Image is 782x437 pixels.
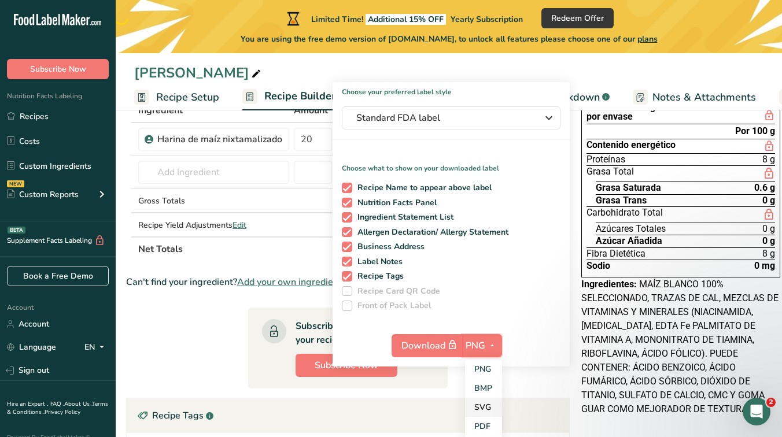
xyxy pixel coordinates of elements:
div: Contenido energético por envase [586,103,676,122]
a: About Us . [64,400,92,408]
span: MAÍZ BLANCO 100% SELECCIONADO, TRAZAS DE CAL, MEZCLAS DE VITAMINAS Y MINERALES (NIACINAMIDA, [MED... [581,279,779,414]
a: FAQ . [50,400,64,408]
span: Subscribe Now [30,63,86,75]
a: Hire an Expert . [7,400,48,408]
span: Ingredient Statement List [352,212,454,223]
span: Subscribe Now [315,358,378,372]
span: Additional 15% OFF [366,14,446,25]
span: Carbohidrato Total [586,208,663,221]
div: Can't find your ingredient? [126,275,570,289]
span: 0 g [762,224,775,234]
span: Proteínas [586,155,625,164]
button: PNG [462,334,502,357]
span: Recipe Tags [352,271,404,282]
span: Add your own ingredient [237,275,342,289]
span: Recipe Setup [156,90,219,105]
a: PNG [465,360,502,379]
span: Download [401,338,459,353]
span: PNG [466,339,485,353]
iframe: Intercom live chat [743,398,770,425]
div: Harina de maíz nixtamalizado [157,132,282,146]
span: Recipe Builder [264,88,335,104]
span: Allergen Declaration/ Allergy Statement [352,227,509,238]
button: Subscribe Now [7,59,109,79]
div: NEW [7,180,24,187]
span: plans [637,34,658,45]
a: Recipe Builder [242,83,335,111]
span: Yearly Subscription [451,14,523,25]
a: BMP [465,379,502,398]
span: Azúcar Añadida [596,236,662,246]
th: Net Totals [136,236,416,261]
div: EN [84,340,109,354]
span: 8 g [762,155,775,164]
span: Grasa Trans [596,196,647,205]
span: Notes & Attachments [652,90,756,105]
h1: Choose your preferred label style [333,82,570,97]
div: Gross Totals [138,195,289,207]
a: Terms & Conditions . [7,400,108,416]
div: Recipe Yield Adjustments [138,219,289,231]
span: 2 [766,398,776,407]
span: 0 mg [754,261,775,271]
button: Standard FDA label [342,106,560,129]
span: Ingredient [138,103,187,117]
span: Nutrition Facts Panel [352,198,437,208]
span: Recipe Card QR Code [352,286,441,297]
span: Label Notes [352,257,403,267]
span: Fibra Dietética [586,249,645,258]
a: SVG [465,398,502,417]
span: Sodio [586,261,610,271]
span: Front of Pack Label [352,301,431,311]
p: Choose what to show on your downloaded label [333,154,570,173]
a: Recipe Setup [134,84,219,110]
span: Contenido energético [586,140,676,152]
span: Azúcares Totales [596,224,666,234]
span: 0.6 g [754,183,775,192]
span: Grasa Total [586,167,634,180]
span: 0 g [762,236,775,246]
a: Book a Free Demo [7,266,109,286]
div: Limited Time! [285,12,523,25]
div: [PERSON_NAME] [134,62,263,83]
span: Business Address [352,242,425,252]
a: Privacy Policy [45,408,80,416]
a: Language [7,337,56,357]
span: Grasa Saturada [596,183,661,192]
span: Ingredientes: [581,279,637,290]
button: Redeem Offer [541,8,614,28]
span: 0 g [762,196,775,205]
span: Redeem Offer [551,12,604,24]
a: PDF [465,417,502,436]
div: Por 100 g [735,127,775,136]
div: Recipe Tags [127,398,569,433]
input: Add Ingredient [138,161,289,184]
span: You are using the free demo version of [DOMAIN_NAME], to unlock all features please choose one of... [241,33,658,45]
span: Recipe Name to appear above label [352,183,492,193]
span: 8 g [762,249,775,258]
div: BETA [8,227,25,234]
div: Subscribe to a plan to Unlock your recipe [296,319,425,347]
span: Standard FDA label [356,111,530,125]
button: Download [392,334,462,357]
span: Edit [233,220,246,231]
div: Custom Reports [7,188,79,201]
button: Subscribe Now [296,354,397,377]
a: Notes & Attachments [633,84,756,110]
span: Amount [294,103,332,117]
